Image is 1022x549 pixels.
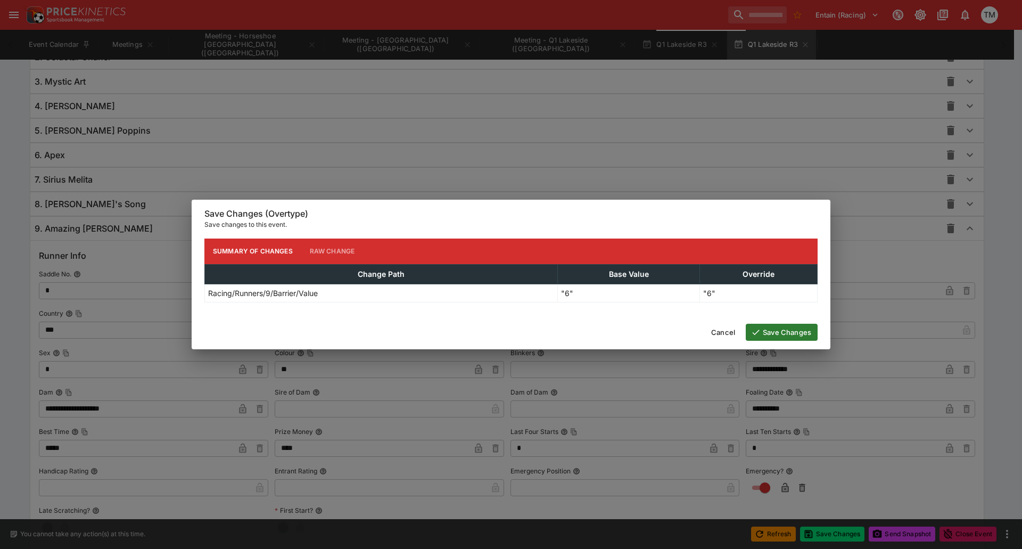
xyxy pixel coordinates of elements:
[208,288,318,299] p: Racing/Runners/9/Barrier/Value
[558,264,700,284] th: Base Value
[746,324,818,341] button: Save Changes
[205,264,558,284] th: Change Path
[204,208,818,219] h6: Save Changes (Overtype)
[204,219,818,230] p: Save changes to this event.
[558,284,700,302] td: "6"
[705,324,741,341] button: Cancel
[699,284,817,302] td: "6"
[699,264,817,284] th: Override
[204,239,301,264] button: Summary of Changes
[301,239,364,264] button: Raw Change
